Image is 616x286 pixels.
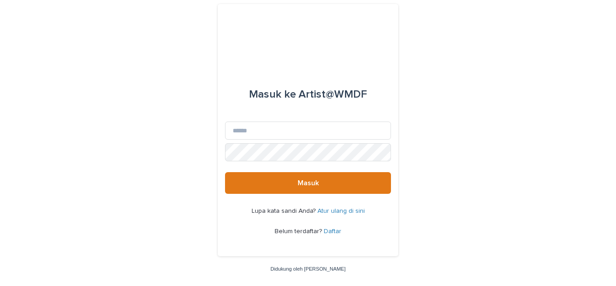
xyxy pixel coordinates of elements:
[271,266,346,272] a: Didukung oleh [PERSON_NAME]
[298,179,319,187] font: Masuk
[324,228,341,234] a: Daftar
[275,228,322,234] font: Belum terdaftar?
[317,208,365,214] a: Atur ulang di sini
[297,26,319,53] img: snzC54NlQmubODfQjTNb
[225,172,391,194] button: Masuk
[252,208,316,214] font: Lupa kata sandi Anda?
[299,89,367,100] font: Artist@WMDF
[249,89,296,100] font: Masuk ke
